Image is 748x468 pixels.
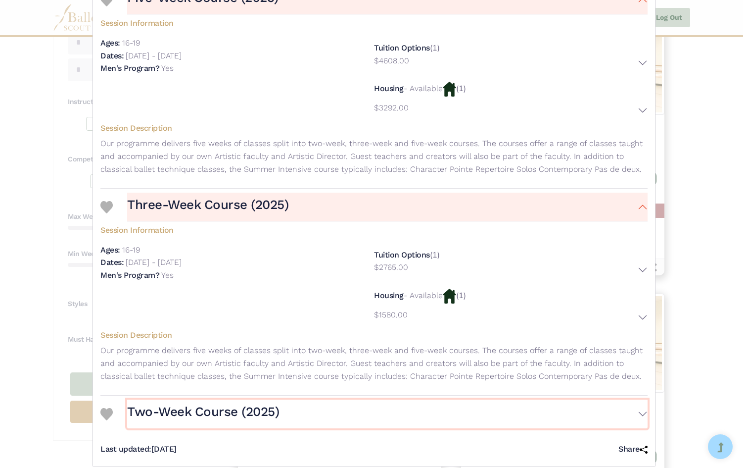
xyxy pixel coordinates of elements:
p: $1580.00 [374,309,408,321]
div: (1) [374,244,648,284]
img: Heart [100,408,113,420]
h5: Ages: [100,245,120,255]
button: $2765.00 [374,261,648,279]
button: $1580.00 [374,309,648,326]
p: $2765.00 [374,261,408,274]
img: Housing Available [443,82,456,97]
h5: Share [618,444,648,455]
p: $4608.00 [374,54,409,67]
div: (1) [374,37,648,77]
div: (1) [374,284,648,326]
p: [DATE] - [DATE] [126,51,182,60]
p: Our programme delivers five weeks of classes split into two-week, three-week and five-week course... [100,137,648,175]
h5: Session Information [100,14,648,29]
h5: [DATE] [100,444,177,455]
img: Heart [100,201,113,213]
h5: Tuition Options [374,43,430,52]
h5: Men's Program? [100,63,159,73]
h5: Session Description [100,123,648,134]
h3: Three-Week Course (2025) [127,197,288,213]
h5: Housing [374,84,404,93]
h5: Session Information [100,221,648,236]
button: Two-Week Course (2025) [127,400,648,428]
h5: Session Description [100,330,648,341]
button: $4608.00 [374,54,648,72]
h5: Dates: [100,51,124,60]
p: Yes [161,270,174,280]
p: Yes [161,63,174,73]
h5: Men's Program? [100,270,159,280]
button: Three-Week Course (2025) [127,193,648,221]
p: $3292.00 [374,102,409,114]
h5: Housing [374,291,404,300]
div: (1) [374,77,648,119]
h5: Dates: [100,258,124,267]
button: $3292.00 [374,102,648,119]
img: Housing Available [443,289,456,304]
p: Our programme delivers five weeks of classes split into two-week, three-week and five-week course... [100,344,648,382]
h5: Tuition Options [374,250,430,260]
p: [DATE] - [DATE] [126,258,182,267]
span: Last updated: [100,444,151,454]
p: 16-19 [122,38,140,48]
h5: Ages: [100,38,120,48]
p: - Available [404,291,443,300]
p: - Available [404,84,443,93]
h3: Two-Week Course (2025) [127,404,279,420]
p: 16-19 [122,245,140,255]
